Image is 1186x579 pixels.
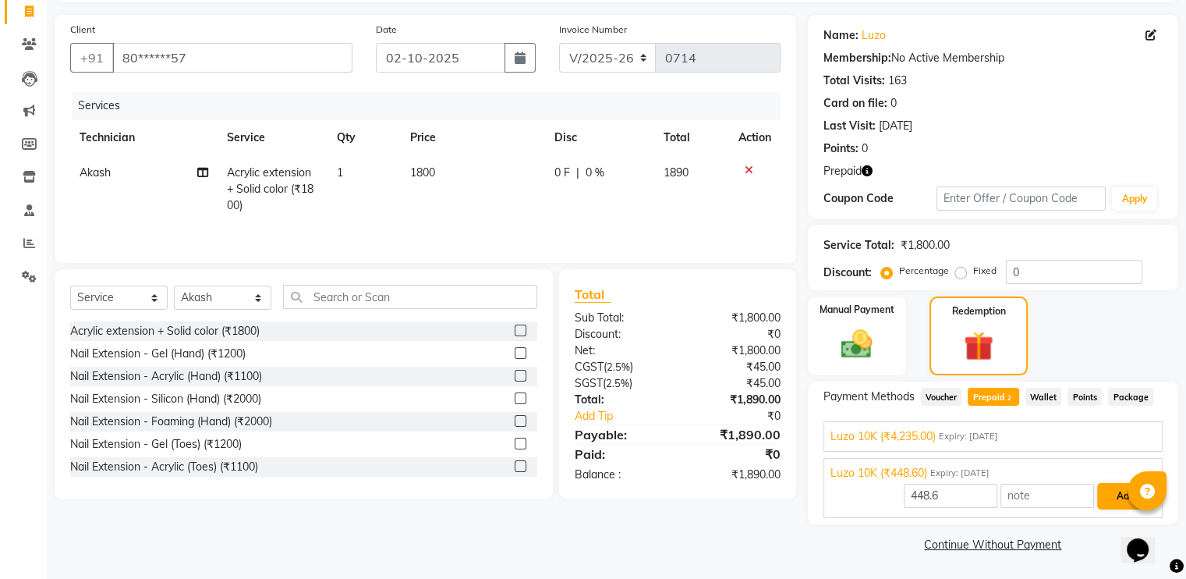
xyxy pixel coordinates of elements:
div: 0 [862,140,868,157]
div: Last Visit: [823,118,876,134]
div: ₹1,890.00 [678,392,792,408]
label: Manual Payment [820,303,894,317]
button: Apply [1112,187,1156,211]
div: Discount: [563,326,678,343]
div: ₹1,800.00 [901,237,950,254]
span: Akash [80,165,111,179]
a: Add Tip [563,408,696,424]
div: Total: [563,392,678,408]
span: 1890 [664,165,689,179]
span: Luzo 10K (₹448.60) [830,465,927,481]
th: Service [217,120,327,155]
span: Payment Methods [823,389,915,405]
div: Nail Extension - Gel (Hand) (₹1200) [70,346,246,362]
div: Nail Extension - Foaming (Hand) (₹2000) [70,414,272,430]
div: Nail Extension - Acrylic (Hand) (₹1100) [70,368,262,385]
div: Card on file: [823,95,887,112]
span: Total [575,286,611,303]
div: Services [72,91,792,120]
div: Points: [823,140,859,157]
th: Disc [545,120,655,155]
div: Name: [823,27,859,44]
div: ₹0 [696,408,791,424]
span: 2 [1005,394,1014,403]
label: Date [376,23,397,37]
div: ₹1,800.00 [678,310,792,326]
div: 0 [890,95,897,112]
div: Membership: [823,50,891,66]
div: Coupon Code [823,190,936,207]
div: Nail Extension - Silicon (Hand) (₹2000) [70,391,261,407]
div: ₹1,890.00 [678,467,792,483]
div: Discount: [823,265,872,281]
div: ( ) [563,375,678,392]
img: _cash.svg [831,326,882,362]
div: ₹45.00 [678,359,792,375]
button: +91 [70,43,114,73]
span: Package [1108,388,1153,406]
span: Prepaid [823,163,862,179]
span: Expiry: [DATE] [930,467,990,480]
span: 2.5% [607,361,630,373]
div: Balance : [563,467,678,483]
input: note [1000,484,1094,508]
th: Qty [327,120,401,155]
div: No Active Membership [823,50,1163,66]
span: 0 % [586,165,604,181]
span: Voucher [921,388,962,406]
span: Expiry: [DATE] [939,430,998,443]
span: 1800 [410,165,435,179]
th: Technician [70,120,217,155]
div: Net: [563,343,678,359]
div: 163 [888,73,907,89]
th: Price [401,120,544,155]
div: ( ) [563,359,678,375]
span: Acrylic extension + Solid color (₹1800) [226,165,313,212]
input: Enter Offer / Coupon Code [936,186,1106,211]
label: Redemption [952,304,1006,318]
div: ₹1,890.00 [678,425,792,444]
div: Paid: [563,445,678,464]
input: Amount [904,484,997,508]
span: SGST [575,376,603,390]
div: Payable: [563,425,678,444]
span: 0 F [554,165,570,181]
div: Nail Extension - Gel (Toes) (₹1200) [70,436,242,453]
span: 2.5% [606,377,629,389]
div: ₹0 [678,445,792,464]
span: Wallet [1025,388,1062,406]
span: 1 [337,165,343,179]
div: Acrylic extension + Solid color (₹1800) [70,323,260,339]
input: Search by Name/Mobile/Email/Code [112,43,352,73]
label: Client [70,23,95,37]
th: Action [729,120,781,155]
div: [DATE] [879,118,912,134]
div: ₹0 [678,326,792,343]
iframe: chat widget [1121,517,1170,563]
div: ₹1,800.00 [678,343,792,359]
span: Prepaid [968,388,1018,406]
div: ₹45.00 [678,375,792,392]
span: Points [1067,388,1102,406]
label: Invoice Number [559,23,627,37]
div: Service Total: [823,237,894,254]
img: _gift.svg [954,328,1003,364]
th: Total [654,120,728,155]
button: Add [1097,483,1154,510]
label: Percentage [899,264,949,278]
span: CGST [575,360,604,374]
div: Sub Total: [563,310,678,326]
label: Fixed [973,264,997,278]
input: Search or Scan [283,285,537,309]
div: Nail Extension - Acrylic (Toes) (₹1100) [70,459,258,475]
a: Continue Without Payment [811,537,1175,553]
a: Luzo [862,27,886,44]
span: Luzo 10K (₹4,235.00) [830,428,936,445]
div: Total Visits: [823,73,885,89]
span: | [576,165,579,181]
